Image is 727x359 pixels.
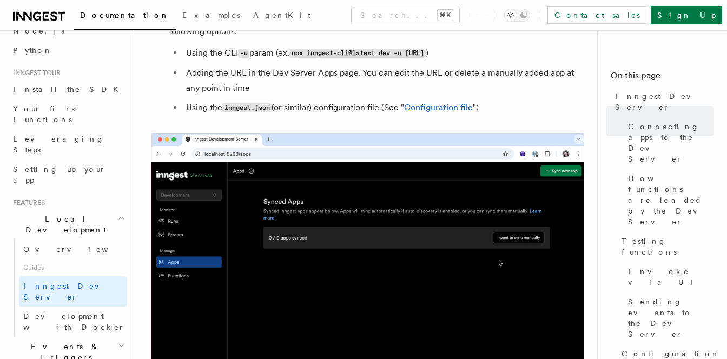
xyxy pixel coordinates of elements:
a: Invoke via UI [624,262,714,292]
a: Python [9,41,127,60]
a: Setting up your app [9,159,127,190]
kbd: ⌘K [438,10,453,21]
a: Sign Up [651,6,722,24]
span: Setting up your app [13,165,106,184]
a: Configuration file [404,102,473,112]
span: Examples [182,11,240,19]
span: Guides [19,259,127,276]
a: Install the SDK [9,79,127,99]
a: Your first Functions [9,99,127,129]
li: Adding the URL in the Dev Server Apps page. You can edit the URL or delete a manually added app a... [183,65,584,96]
span: Documentation [80,11,169,19]
span: Invoke via UI [628,266,714,288]
a: Leveraging Steps [9,129,127,159]
span: Connecting apps to the Dev Server [628,121,714,164]
span: Development with Docker [23,312,125,331]
a: Contact sales [547,6,646,24]
a: Overview [19,240,127,259]
button: Local Development [9,209,127,240]
a: Examples [176,3,247,29]
span: Inngest tour [9,69,61,77]
code: npx inngest-cli@latest dev -u [URL] [289,49,426,58]
span: Your first Functions [13,104,77,124]
a: Sending events to the Dev Server [624,292,714,344]
span: Install the SDK [13,85,125,94]
span: Testing functions [622,236,714,257]
code: -u [238,49,249,58]
span: Overview [23,245,135,254]
span: Inngest Dev Server [23,282,116,301]
span: Inngest Dev Server [615,91,714,112]
span: Sending events to the Dev Server [628,296,714,340]
span: How functions are loaded by the Dev Server [628,173,714,227]
a: Documentation [74,3,176,30]
li: Using the CLI param (ex. ) [183,45,584,61]
span: Leveraging Steps [13,135,104,154]
div: Local Development [9,240,127,337]
a: Testing functions [617,231,714,262]
a: Development with Docker [19,307,127,337]
a: How functions are loaded by the Dev Server [624,169,714,231]
span: AgentKit [253,11,310,19]
h4: On this page [611,69,714,87]
a: Inngest Dev Server [19,276,127,307]
a: AgentKit [247,3,317,29]
button: Search...⌘K [352,6,459,24]
li: Using the (or similar) configuration file (See " ") [183,100,584,116]
a: Inngest Dev Server [611,87,714,117]
li: : You scan explicitly add the URL of the app to the Dev Server using one of the following options: [166,9,584,116]
code: inngest.json [222,103,272,112]
a: Node.js [9,21,127,41]
span: Python [13,46,52,55]
span: Features [9,198,45,207]
span: Local Development [9,214,118,235]
button: Toggle dark mode [504,9,530,22]
span: Node.js [13,26,64,35]
a: Connecting apps to the Dev Server [624,117,714,169]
